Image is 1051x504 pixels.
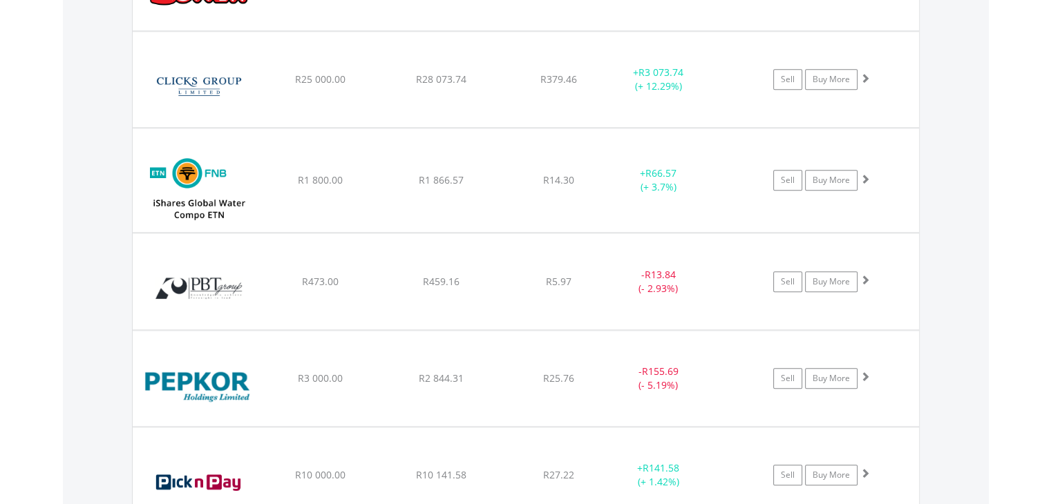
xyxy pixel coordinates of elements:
[805,368,858,389] a: Buy More
[140,348,258,423] img: EQU.ZA.PPH.png
[419,173,464,186] span: R1 866.57
[416,468,466,481] span: R10 141.58
[805,170,858,191] a: Buy More
[546,275,571,288] span: R5.97
[140,146,258,229] img: EQU.ZA.WWETNC.png
[543,468,574,481] span: R27.22
[423,275,460,288] span: R459.16
[773,465,802,485] a: Sell
[773,69,802,90] a: Sell
[298,173,343,186] span: R1 800.00
[540,72,577,86] span: R379.46
[302,275,339,288] span: R473.00
[607,166,711,194] div: + (+ 3.7%)
[607,365,711,392] div: - (- 5.19%)
[773,368,802,389] a: Sell
[543,371,574,385] span: R25.76
[140,251,258,325] img: EQU.ZA.PBG.png
[643,461,679,474] span: R141.58
[607,66,711,93] div: + (+ 12.29%)
[419,371,464,385] span: R2 844.31
[642,365,679,378] span: R155.69
[298,371,343,385] span: R3 000.00
[543,173,574,186] span: R14.30
[645,268,676,281] span: R13.84
[295,468,345,481] span: R10 000.00
[645,166,676,180] span: R66.57
[773,271,802,292] a: Sell
[805,271,858,292] a: Buy More
[140,49,258,124] img: EQU.ZA.CLS.png
[773,170,802,191] a: Sell
[607,268,711,295] div: - (- 2.93%)
[638,66,683,79] span: R3 073.74
[805,69,858,90] a: Buy More
[805,465,858,485] a: Buy More
[295,72,345,86] span: R25 000.00
[607,461,711,489] div: + (+ 1.42%)
[416,72,466,86] span: R28 073.74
